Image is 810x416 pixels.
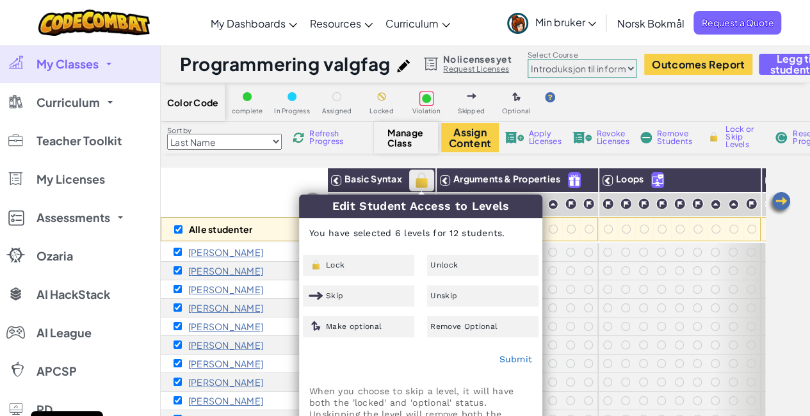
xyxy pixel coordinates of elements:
[232,108,263,115] span: complete
[616,173,644,184] span: Loops
[167,125,282,136] label: Sort by
[610,6,690,40] a: Norsk Bokmål
[410,171,433,190] img: IconLock.svg
[188,247,263,257] p: Naim Anderson
[765,198,777,210] img: IconChallengeLevel.svg
[693,11,781,35] a: Request a Quote
[188,303,263,313] p: Marius Skår Myre
[188,358,263,369] p: Elias Holte Sandvik
[167,97,218,108] span: Color Code
[299,195,542,218] h3: Edit Student Access to Levels
[528,50,636,60] label: Select Course
[453,173,560,184] span: Arguments & Properties
[379,6,457,40] a: Curriculum
[638,198,650,210] img: IconChallengeLevel.svg
[309,290,323,301] img: IconSkippedLevel.svg
[430,323,498,330] span: Remove Optional
[309,321,323,332] img: IconOptionalLevel.svg
[507,13,528,34] img: avatar
[326,323,382,330] span: Make optional
[505,132,524,143] img: IconLicenseApply.svg
[38,10,150,36] img: CodeCombat logo
[569,173,580,188] img: IconFreeLevelv2.svg
[502,108,531,115] span: Optional
[512,92,521,102] img: IconOptionalLevel.svg
[565,198,577,210] img: IconChallengeLevel.svg
[36,289,110,300] span: AI HackStack
[189,224,252,234] p: Alle studenter
[583,198,595,210] img: IconChallengeLevel.svg
[309,259,323,271] img: IconLock.svg
[36,212,110,223] span: Assessments
[545,92,555,102] img: IconHint.svg
[644,54,752,75] button: Outcomes Report
[188,396,263,406] p: Olai Skogmo
[180,52,391,76] h1: Programmering valgfag
[692,198,704,210] img: IconChallengeLevel.svg
[430,261,458,269] span: Unlock
[547,199,558,210] img: IconPracticeLevel.svg
[617,17,684,30] span: Norsk Bokmål
[657,130,695,145] span: Remove Students
[597,130,629,145] span: Revoke Licenses
[728,199,739,210] img: IconPracticeLevel.svg
[36,250,73,262] span: Ozaria
[640,132,652,143] img: IconRemoveStudents.svg
[529,130,562,145] span: Apply Licenses
[652,173,663,188] img: IconUnlockWithCall.svg
[430,292,457,300] span: Unskip
[387,127,425,148] span: Manage Class
[766,191,792,216] img: Arrow_Left.png
[188,340,263,350] p: Martin Alexander Richards
[620,198,632,210] img: IconChallengeLevel.svg
[310,17,361,30] span: Resources
[36,58,99,70] span: My Classes
[300,218,542,248] p: You have selected 6 levels for 12 students.
[443,64,511,74] a: Request Licenses
[36,327,92,339] span: AI League
[745,198,757,210] img: IconChallengeLevel.svg
[385,17,439,30] span: Curriculum
[302,191,327,217] img: Arrow_Left_Inactive.png
[188,266,263,276] p: Adrian Ditlefsen Karlsen
[274,108,310,115] span: In Progress
[467,93,476,99] img: IconSkippedLevel.svg
[309,130,349,145] span: Refresh Progress
[36,97,100,108] span: Curriculum
[775,132,788,143] img: IconReset.svg
[602,198,614,210] img: IconChallengeLevel.svg
[458,108,485,115] span: Skipped
[441,123,499,152] button: Assign Content
[501,3,603,43] a: Min bruker
[36,135,122,147] span: Teacher Toolkit
[188,284,263,294] p: Adam Frans Nguyen Laukus
[710,199,721,210] img: IconPracticeLevel.svg
[412,108,441,115] span: Violation
[499,354,532,364] a: Submit
[397,60,410,72] img: iconPencil.svg
[369,108,393,115] span: Locked
[656,198,668,210] img: IconChallengeLevel.svg
[674,198,686,210] img: IconChallengeLevel.svg
[188,377,263,387] p: Cornelius Gabriel Skoe
[344,173,402,184] span: Basic Syntax
[204,6,304,40] a: My Dashboards
[535,15,596,29] span: Min bruker
[293,132,304,143] img: IconReload.svg
[326,261,344,269] span: Lock
[707,131,720,143] img: IconLock.svg
[322,108,352,115] span: Assigned
[188,321,263,332] p: Jakob Hrafn Nilsen
[725,125,763,148] span: Lock or Skip Levels
[211,17,286,30] span: My Dashboards
[36,173,105,185] span: My Licenses
[326,292,343,300] span: Skip
[443,54,511,64] span: No licenses yet
[572,132,592,143] img: IconLicenseRevoke.svg
[304,6,379,40] a: Resources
